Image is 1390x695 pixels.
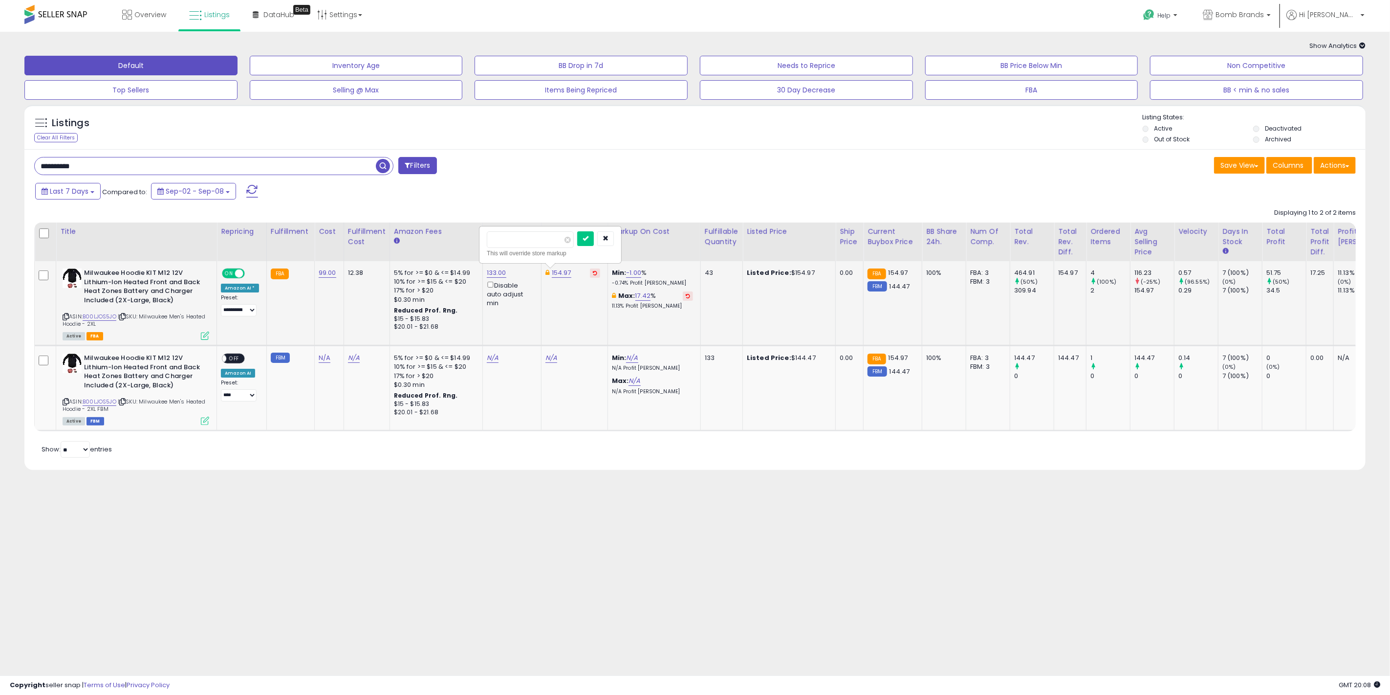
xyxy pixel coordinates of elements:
[1274,208,1356,218] div: Displaying 1 to 2 of 2 items
[868,366,887,377] small: FBM
[1014,354,1054,362] div: 144.47
[63,313,205,327] span: | SKU: Milwaukee Men's Heated Hoodie - 2XL
[24,56,238,75] button: Default
[1135,1,1187,32] a: Help
[840,269,856,277] div: 0.00
[926,226,962,247] div: BB Share 24h.
[1178,372,1218,381] div: 0
[1222,278,1236,286] small: (0%)
[394,362,475,371] div: 10% for >= $15 & <= $20
[552,268,571,278] a: 154.97
[1286,10,1365,32] a: Hi [PERSON_NAME]
[1222,354,1262,362] div: 7 (100%)
[1185,278,1210,286] small: (96.55%)
[1021,278,1038,286] small: (50%)
[102,187,147,197] span: Compared to:
[1014,269,1054,277] div: 464.91
[398,157,436,174] button: Filters
[1150,56,1363,75] button: Non Competitive
[612,365,693,372] p: N/A Profit [PERSON_NAME]
[612,353,627,362] b: Min:
[635,291,651,301] a: 17.42
[970,362,1002,371] div: FBM: 3
[925,56,1138,75] button: BB Price Below Min
[394,237,400,246] small: Amazon Fees.
[890,282,910,291] span: 144.47
[926,354,958,362] div: 100%
[545,353,557,363] a: N/A
[394,226,478,237] div: Amazon Fees
[394,354,475,362] div: 5% for >= $0 & <= $14.99
[1266,286,1306,295] div: 34.5
[487,280,534,308] div: Disable auto adjust min
[1090,286,1130,295] div: 2
[612,376,629,385] b: Max:
[889,353,908,362] span: 154.97
[1143,9,1155,21] i: Get Help
[612,303,693,310] p: 11.13% Profit [PERSON_NAME]
[1273,160,1303,170] span: Columns
[1134,372,1174,381] div: 0
[868,226,918,247] div: Current Buybox Price
[1154,124,1173,133] label: Active
[394,306,458,314] b: Reduced Prof. Rng.
[705,269,735,277] div: 43
[1150,80,1363,100] button: BB < min & no sales
[1338,278,1351,286] small: (0%)
[840,226,859,247] div: Ship Price
[1314,157,1356,174] button: Actions
[84,354,203,392] b: Milwaukee Hoodie KIT M12 12V Lithium-Ion Heated Front and Back Heat Zones Battery and Charger Inc...
[348,269,382,277] div: 12.38
[83,313,116,321] a: B00LJOS5JO
[608,223,700,261] th: The percentage added to the cost of goods (COGS) that forms the calculator for Min & Max prices.
[166,186,224,196] span: Sep-02 - Sep-08
[1090,372,1130,381] div: 0
[63,269,82,288] img: 41t13SwWoxL._SL40_.jpg
[1216,10,1264,20] span: Bomb Brands
[970,269,1002,277] div: FBA: 3
[394,323,475,331] div: $20.01 - $21.68
[24,80,238,100] button: Top Sellers
[747,354,828,362] div: $144.47
[747,353,791,362] b: Listed Price:
[221,294,259,316] div: Preset:
[626,268,641,278] a: -1.00
[271,269,289,279] small: FBA
[890,367,910,376] span: 144.47
[293,5,310,15] div: Tooltip anchor
[394,269,475,277] div: 5% for >= $0 & <= $14.99
[1309,41,1366,50] span: Show Analytics
[1157,11,1171,20] span: Help
[475,80,688,100] button: Items Being Repriced
[700,56,913,75] button: Needs to Reprice
[612,388,693,395] p: N/A Profit [PERSON_NAME]
[1154,135,1190,143] label: Out of Stock
[394,381,475,389] div: $0.30 min
[1265,124,1302,133] label: Deactivated
[394,372,475,381] div: 17% for > $20
[487,268,506,278] a: 133.00
[889,268,908,277] span: 154.97
[63,398,205,412] span: | SKU: Milwaukee Men's Heated Hoodie - 2XL FBM
[612,291,693,310] div: %
[319,268,336,278] a: 99.00
[868,269,886,279] small: FBA
[747,226,831,237] div: Listed Price
[87,332,103,340] span: FBA
[618,291,635,300] b: Max:
[1058,354,1079,362] div: 144.47
[63,332,85,340] span: All listings currently available for purchase on Amazon
[250,56,463,75] button: Inventory Age
[221,369,255,378] div: Amazon AI
[1058,269,1079,277] div: 154.97
[1134,269,1174,277] div: 116.23
[83,398,116,406] a: B00LJOS5JO
[747,268,791,277] b: Listed Price:
[1134,286,1174,295] div: 154.97
[1266,354,1306,362] div: 0
[394,391,458,400] b: Reduced Prof. Rng.
[271,226,310,237] div: Fulfillment
[1222,372,1262,381] div: 7 (100%)
[487,248,614,258] div: This will override store markup
[394,408,475,417] div: $20.01 - $21.68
